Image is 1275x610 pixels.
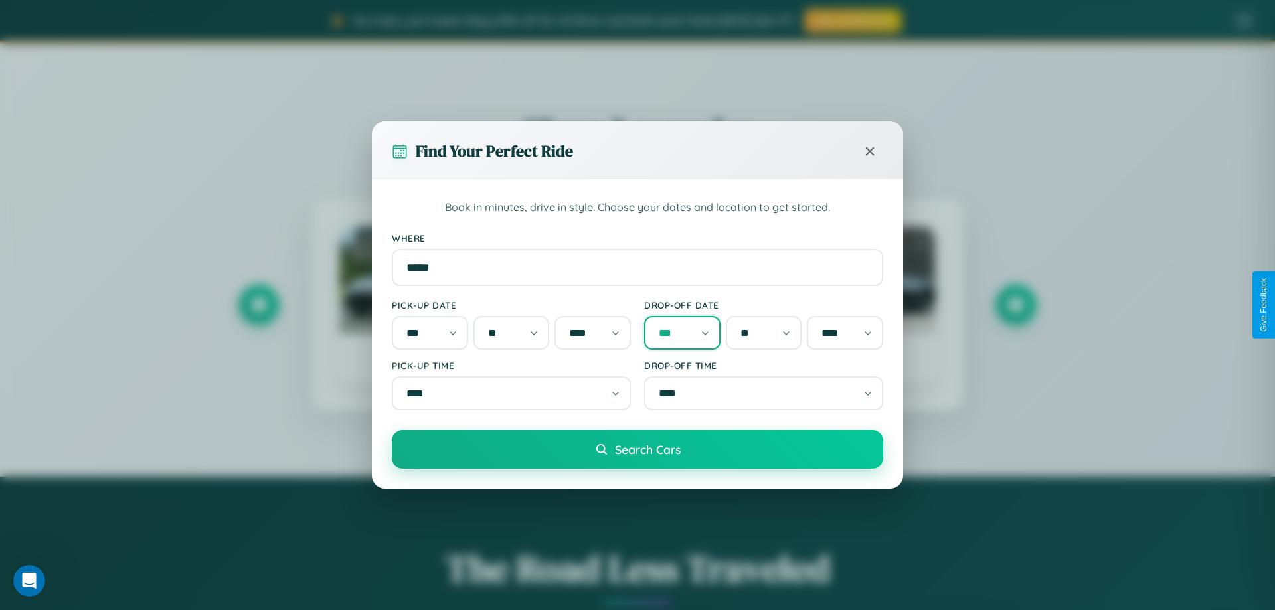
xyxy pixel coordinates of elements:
[392,199,883,216] p: Book in minutes, drive in style. Choose your dates and location to get started.
[392,232,883,244] label: Where
[615,442,681,457] span: Search Cars
[392,430,883,469] button: Search Cars
[392,299,631,311] label: Pick-up Date
[644,299,883,311] label: Drop-off Date
[644,360,883,371] label: Drop-off Time
[416,140,573,162] h3: Find Your Perfect Ride
[392,360,631,371] label: Pick-up Time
